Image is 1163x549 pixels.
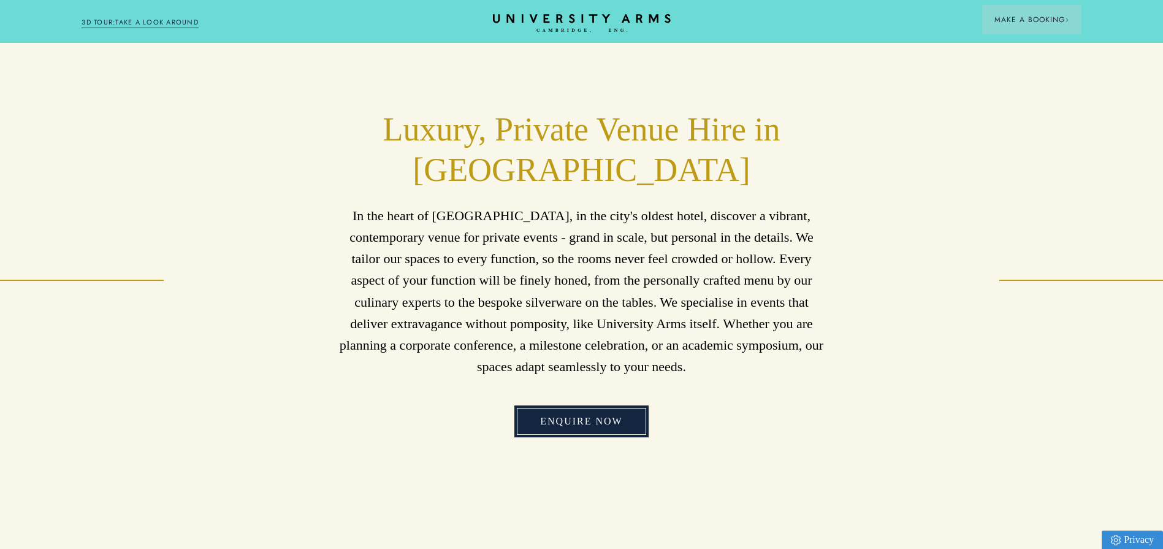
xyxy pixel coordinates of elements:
p: In the heart of [GEOGRAPHIC_DATA], in the city's oldest hotel, discover a vibrant, contemporary v... [336,205,826,378]
h2: Luxury, Private Venue Hire in [GEOGRAPHIC_DATA] [336,110,826,191]
img: Privacy [1111,535,1121,545]
span: Make a Booking [994,14,1069,25]
button: Make a BookingArrow icon [982,5,1081,34]
a: Home [493,14,671,33]
a: Enquire Now [514,405,648,437]
img: Arrow icon [1065,18,1069,22]
a: Privacy [1102,531,1163,549]
a: 3D TOUR:TAKE A LOOK AROUND [82,17,199,28]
